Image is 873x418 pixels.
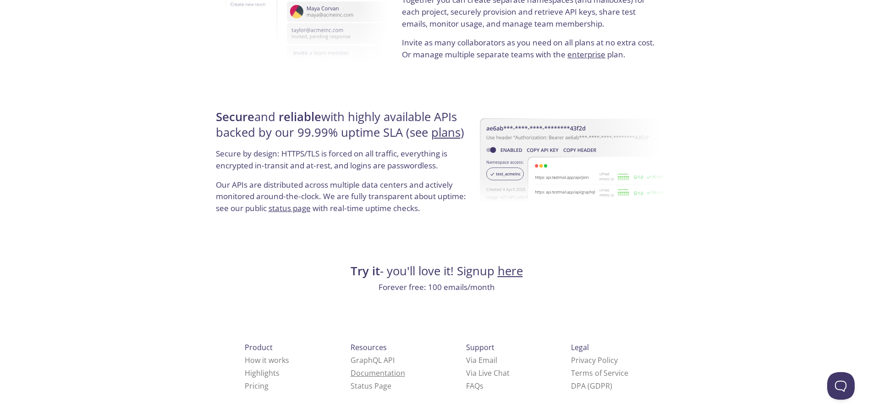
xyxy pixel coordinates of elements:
[571,355,618,365] a: Privacy Policy
[351,381,391,391] a: Status Page
[571,381,612,391] a: DPA (GDPR)
[216,148,471,178] p: Secure by design: HTTPS/TLS is forced on all traffic, everything is encrypted in-transit and at-r...
[245,355,289,365] a: How it works
[216,109,254,125] strong: Secure
[402,37,657,60] p: Invite as many collaborators as you need on all plans at no extra cost. Or manage multiple separa...
[480,89,669,237] img: uptime
[827,372,855,400] iframe: Help Scout Beacon - Open
[466,342,494,352] span: Support
[480,381,483,391] span: s
[245,368,280,378] a: Highlights
[466,355,497,365] a: Via Email
[466,381,483,391] a: FAQ
[466,368,510,378] a: Via Live Chat
[351,263,380,279] strong: Try it
[431,124,461,140] a: plans
[279,109,321,125] strong: reliable
[567,49,605,60] a: enterprise
[571,342,589,352] span: Legal
[213,281,660,293] p: Forever free: 100 emails/month
[269,203,311,213] a: status page
[351,355,395,365] a: GraphQL API
[351,368,405,378] a: Documentation
[245,342,273,352] span: Product
[216,179,471,222] p: Our APIs are distributed across multiple data centers and actively monitored around-the-clock. We...
[351,342,387,352] span: Resources
[498,263,523,279] a: here
[245,381,269,391] a: Pricing
[213,263,660,279] h4: - you'll love it! Signup
[216,109,471,148] h4: and with highly available APIs backed by our 99.99% uptime SLA (see )
[571,368,628,378] a: Terms of Service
